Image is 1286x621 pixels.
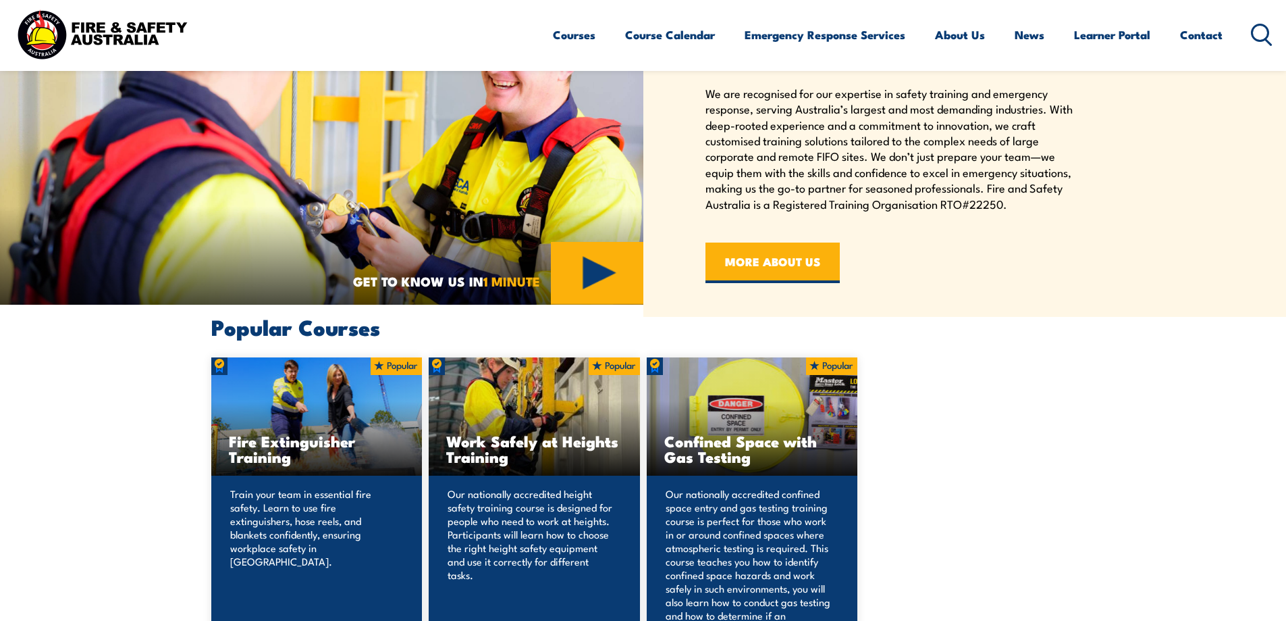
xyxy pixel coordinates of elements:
a: Courses [553,17,595,53]
strong: 1 MINUTE [483,271,540,291]
a: News [1015,17,1044,53]
span: GET TO KNOW US IN [353,275,540,287]
h3: Work Safely at Heights Training [446,433,622,464]
h3: Fire Extinguisher Training [229,433,405,464]
a: Learner Portal [1074,17,1150,53]
a: MORE ABOUT US [705,243,840,283]
a: Contact [1180,17,1223,53]
h2: Popular Courses [211,317,1075,336]
p: We are recognised for our expertise in safety training and emergency response, serving Australia’... [705,85,1075,212]
a: Course Calendar [625,17,715,53]
a: Emergency Response Services [745,17,905,53]
h3: Confined Space with Gas Testing [664,433,840,464]
a: About Us [935,17,985,53]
